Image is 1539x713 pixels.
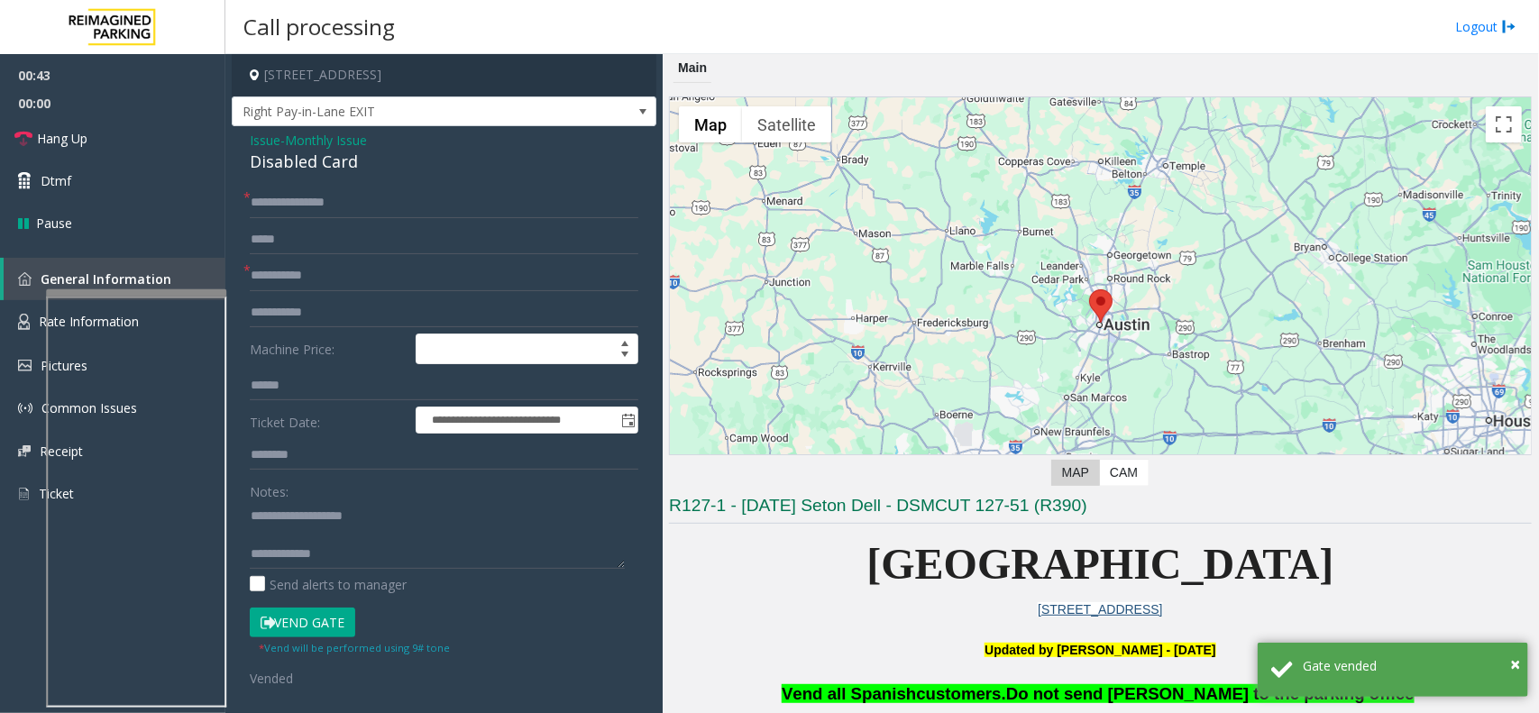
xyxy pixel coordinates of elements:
span: Vended [250,670,293,687]
span: Monthly Issue [285,131,367,150]
span: Hang Up [37,129,87,148]
span: × [1510,652,1520,676]
label: Ticket Date: [245,407,411,434]
label: Send alerts to manager [250,575,407,594]
img: 'icon' [18,401,32,416]
span: Ticket [39,485,74,502]
img: 'icon' [18,360,32,371]
h3: Call processing [234,5,404,49]
div: 1500 Red River Street, Austin, TX [1089,289,1113,323]
a: [STREET_ADDRESS] [1038,602,1162,617]
label: Map [1051,460,1100,486]
div: Main [673,54,711,83]
img: 'icon' [18,314,30,330]
span: Increase value [612,334,637,349]
img: 'icon' [18,445,31,457]
div: Gate vended [1303,656,1515,675]
img: logout [1502,17,1516,36]
button: Vend Gate [250,608,355,638]
span: Issue [250,131,280,150]
span: Pause [36,214,72,233]
span: - [280,132,367,149]
img: 'icon' [18,272,32,286]
span: [GEOGRAPHIC_DATA] [867,540,1334,588]
label: CAM [1099,460,1149,486]
span: Do not send [PERSON_NAME] to the parking office [1006,684,1415,703]
span: Dtmf [41,171,71,190]
span: Receipt [40,443,83,460]
button: Show street map [679,106,742,142]
h4: [STREET_ADDRESS] [232,54,656,96]
span: General Information [41,270,171,288]
a: General Information [4,258,225,300]
small: Vend will be performed using 9# tone [259,641,450,654]
button: Show satellite imagery [742,106,831,142]
b: Updated by [PERSON_NAME] - [DATE] [985,643,1215,657]
span: Decrease value [612,349,637,363]
span: customers. [916,684,1006,703]
span: Common Issues [41,399,137,416]
a: Logout [1455,17,1516,36]
label: Machine Price: [245,334,411,364]
span: Vend all Spanish [782,684,916,703]
button: Close [1510,651,1520,678]
img: 'icon' [18,486,30,502]
span: Rate Information [39,313,139,330]
span: Right Pay-in-Lane EXIT [233,97,571,126]
label: Notes: [250,476,289,501]
span: Toggle popup [618,407,637,433]
span: Pictures [41,357,87,374]
h3: R127-1 - [DATE] Seton Dell - DSMCUT 127-51 (R390) [669,494,1532,524]
button: Toggle fullscreen view [1486,106,1522,142]
div: Disabled Card [250,150,638,174]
